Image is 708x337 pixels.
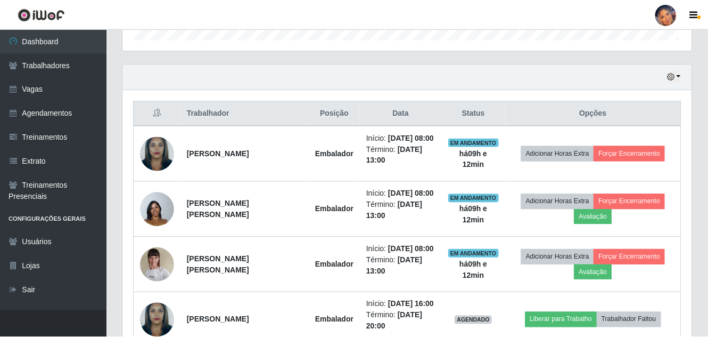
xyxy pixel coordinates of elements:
[461,205,489,224] strong: há 09 h e 12 min
[316,316,355,324] strong: Embalador
[361,101,443,126] th: Data
[367,244,437,255] li: Início:
[523,146,596,161] button: Adicionar Horas Extra
[390,189,435,198] time: [DATE] 08:00
[576,210,614,224] button: Avaliação
[141,132,175,176] img: 1696894448805.jpeg
[450,139,500,147] span: EM ANDAMENTO
[367,188,437,199] li: Início:
[523,250,596,264] button: Adicionar Horas Extra
[367,144,437,166] li: Término:
[596,250,667,264] button: Forçar Encerramento
[187,316,250,324] strong: [PERSON_NAME]
[316,260,355,269] strong: Embalador
[187,149,250,158] strong: [PERSON_NAME]
[450,194,500,203] span: EM ANDAMENTO
[187,255,250,275] strong: [PERSON_NAME] [PERSON_NAME]
[367,199,437,222] li: Término:
[141,242,175,287] img: 1740702272051.jpeg
[181,101,310,126] th: Trabalhador
[310,101,361,126] th: Posição
[461,149,489,169] strong: há 09 h e 12 min
[316,149,355,158] strong: Embalador
[390,245,435,253] time: [DATE] 08:00
[599,312,663,327] button: Trabalhador Faltou
[523,194,596,209] button: Adicionar Horas Extra
[367,299,437,310] li: Início:
[390,134,435,142] time: [DATE] 08:00
[456,316,493,325] span: AGENDADO
[18,8,65,21] img: CoreUI Logo
[443,101,507,126] th: Status
[507,101,683,126] th: Opções
[141,186,175,232] img: 1695763704328.jpeg
[367,133,437,144] li: Início:
[596,146,667,161] button: Forçar Encerramento
[596,194,667,209] button: Forçar Encerramento
[450,250,500,258] span: EM ANDAMENTO
[527,312,599,327] button: Liberar para Trabalho
[576,265,614,280] button: Avaliação
[461,260,489,280] strong: há 09 h e 12 min
[390,300,435,309] time: [DATE] 16:00
[367,310,437,333] li: Término:
[316,205,355,213] strong: Embalador
[367,255,437,277] li: Término:
[187,199,250,219] strong: [PERSON_NAME] [PERSON_NAME]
